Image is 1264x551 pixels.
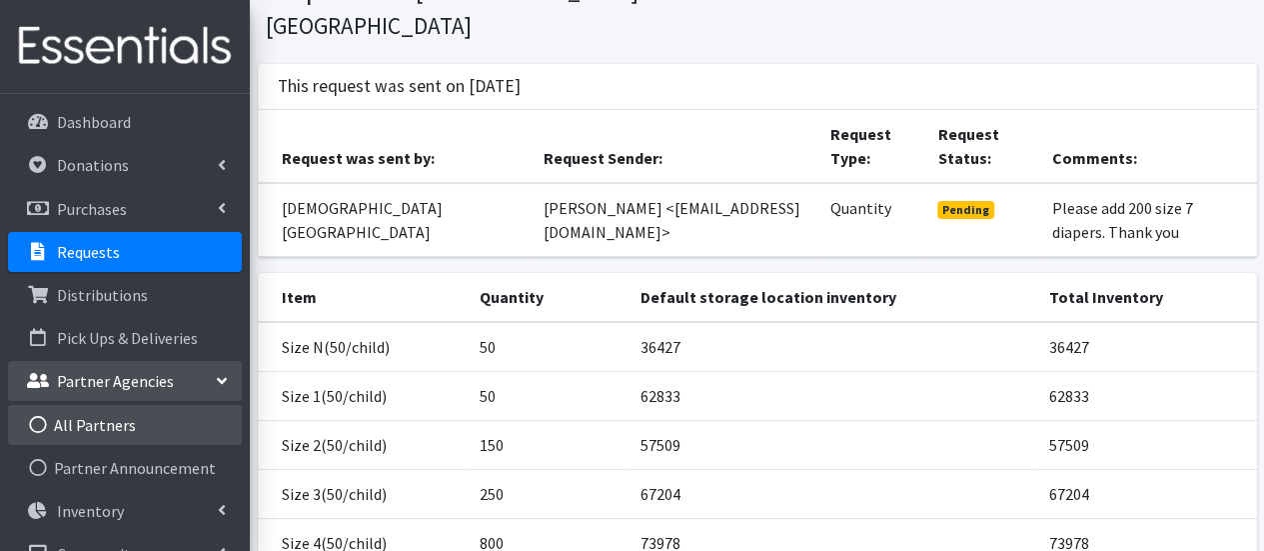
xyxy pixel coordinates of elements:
[8,405,242,445] a: All Partners
[1037,421,1256,470] td: 57509
[57,155,129,175] p: Donations
[937,201,994,219] span: Pending
[532,183,819,257] td: [PERSON_NAME] <[EMAIL_ADDRESS][DOMAIN_NAME]>
[1037,470,1256,519] td: 67204
[818,183,925,257] td: Quantity
[57,328,198,348] p: Pick Ups & Deliveries
[925,110,1039,183] th: Request Status:
[8,189,242,229] a: Purchases
[629,470,1037,519] td: 67204
[818,110,925,183] th: Request Type:
[468,372,629,421] td: 50
[629,421,1037,470] td: 57509
[629,372,1037,421] td: 62833
[1037,273,1256,322] th: Total Inventory
[1039,183,1256,257] td: Please add 200 size 7 diapers. Thank you
[57,371,174,391] p: Partner Agencies
[8,275,242,315] a: Distributions
[57,112,131,132] p: Dashboard
[468,421,629,470] td: 150
[278,76,521,97] h3: This request was sent on [DATE]
[8,318,242,358] a: Pick Ups & Deliveries
[468,470,629,519] td: 250
[258,470,469,519] td: Size 3(50/child)
[258,372,469,421] td: Size 1(50/child)
[8,232,242,272] a: Requests
[57,501,124,521] p: Inventory
[8,145,242,185] a: Donations
[1037,322,1256,372] td: 36427
[258,183,532,257] td: [DEMOGRAPHIC_DATA][GEOGRAPHIC_DATA]
[8,448,242,488] a: Partner Announcement
[1037,372,1256,421] td: 62833
[258,273,469,322] th: Item
[532,110,819,183] th: Request Sender:
[57,285,148,305] p: Distributions
[629,322,1037,372] td: 36427
[468,273,629,322] th: Quantity
[468,322,629,372] td: 50
[258,421,469,470] td: Size 2(50/child)
[8,102,242,142] a: Dashboard
[1039,110,1256,183] th: Comments:
[258,110,532,183] th: Request was sent by:
[57,199,127,219] p: Purchases
[258,322,469,372] td: Size N(50/child)
[57,242,120,262] p: Requests
[629,273,1037,322] th: Default storage location inventory
[8,361,242,401] a: Partner Agencies
[8,13,242,80] img: HumanEssentials
[8,491,242,531] a: Inventory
